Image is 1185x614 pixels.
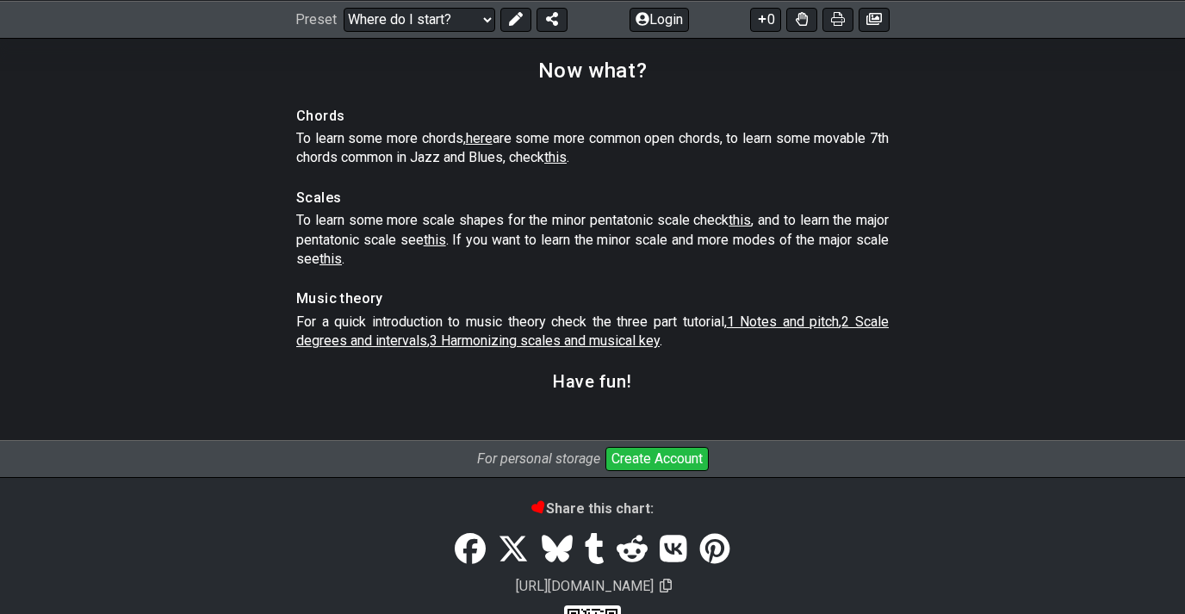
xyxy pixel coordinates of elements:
[579,525,611,574] a: Tumblr
[296,107,889,126] h4: Chords
[660,578,672,594] span: Copy url to clipboard
[727,313,840,330] span: 1 Notes and pitch
[537,7,568,31] button: Share Preset
[532,500,654,517] b: Share this chart:
[750,7,781,31] button: 0
[729,212,751,228] span: this
[605,447,709,471] button: Create Account
[500,7,531,31] button: Edit Preset
[430,332,660,349] span: 3 Harmonizing scales and musical key
[296,211,889,269] p: To learn some more scale shapes for the minor pentatonic scale check , and to learn the major pen...
[630,7,689,31] button: Login
[424,232,446,248] span: this
[320,251,342,267] span: this
[296,189,889,208] h4: Scales
[786,7,817,31] button: Toggle Dexterity for all fretkits
[344,7,495,31] select: Preset
[654,525,693,574] a: VK
[538,61,647,80] h2: Now what?
[859,7,890,31] button: Create image
[296,289,889,308] h4: Music theory
[296,129,889,168] p: To learn some more chords, are some more common open chords, to learn some movable 7th chords com...
[535,525,578,574] a: Bluesky
[611,525,654,574] a: Reddit
[295,11,337,28] span: Preset
[449,525,492,574] a: Share on Facebook
[477,450,600,467] i: For personal storage
[693,525,736,574] a: Pinterest
[492,525,535,574] a: Tweet
[296,313,889,351] p: For a quick introduction to music theory check the three part tutorial, , , .
[513,575,656,597] span: [URL][DOMAIN_NAME]
[544,149,567,165] span: this
[466,130,493,146] span: here
[822,7,853,31] button: Print
[553,372,632,391] h3: Have fun!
